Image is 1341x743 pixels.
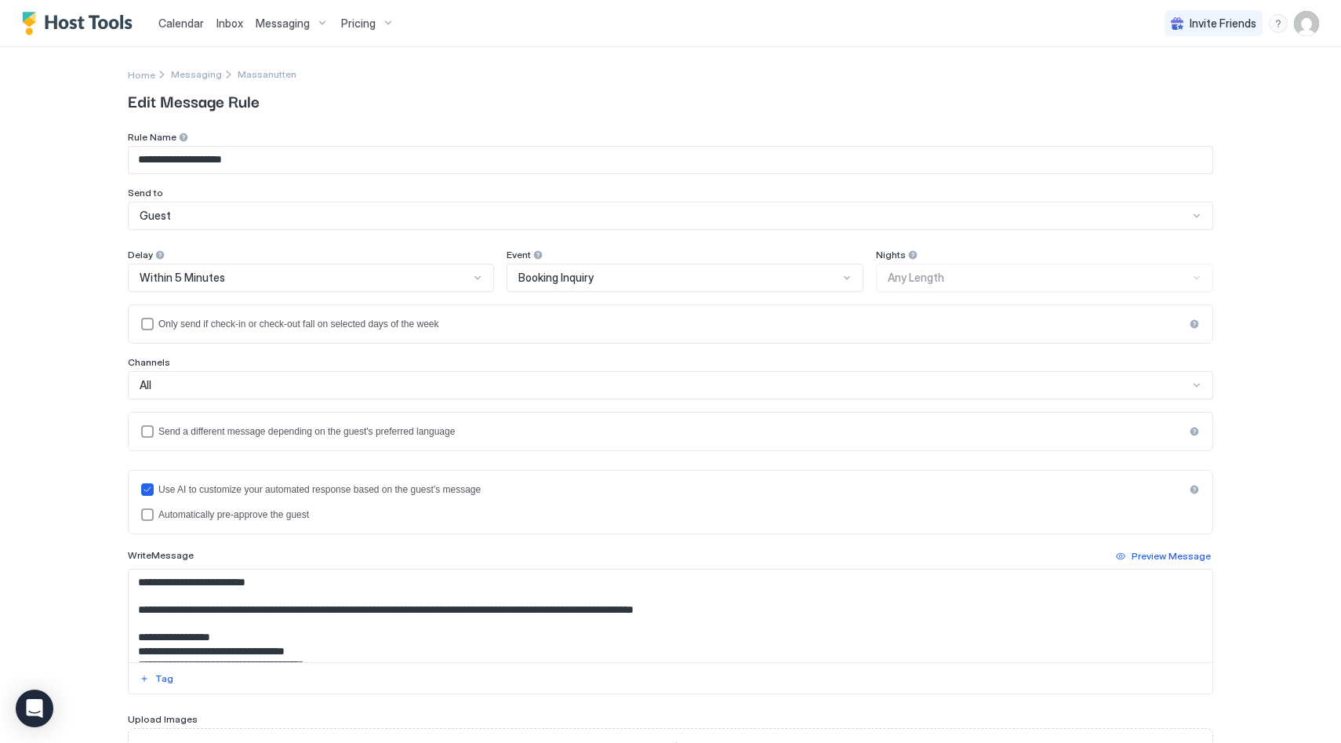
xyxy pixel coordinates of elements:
[128,549,194,561] span: Write Message
[128,69,155,81] span: Home
[140,209,171,223] span: Guest
[171,68,222,80] div: Breadcrumb
[158,15,204,31] a: Calendar
[141,483,1200,496] div: useAI
[158,426,1184,437] div: Send a different message depending on the guest's preferred language
[158,484,1184,495] div: Use AI to customize your automated response based on the guest's message
[141,318,1200,330] div: isLimited
[16,690,53,727] div: Open Intercom Messenger
[140,271,225,285] span: Within 5 Minutes
[129,570,1212,662] textarea: Input Field
[128,66,155,82] a: Home
[141,508,1200,521] div: preapprove
[155,672,173,686] div: Tag
[128,187,163,198] span: Send to
[171,68,222,80] span: Messaging
[1294,11,1319,36] div: User profile
[128,249,153,260] span: Delay
[876,249,906,260] span: Nights
[129,147,1212,173] input: Input Field
[1132,549,1211,563] div: Preview Message
[128,66,155,82] div: Breadcrumb
[128,131,176,143] span: Rule Name
[128,356,170,368] span: Channels
[158,319,1184,330] div: Only send if check-in or check-out fall on selected days of the week
[158,509,1200,520] div: Automatically pre-approve the guest
[128,89,1213,112] span: Edit Message Rule
[256,16,310,31] span: Messaging
[137,669,176,688] button: Tag
[507,249,531,260] span: Event
[238,68,296,80] span: Breadcrumb
[216,16,243,30] span: Inbox
[216,15,243,31] a: Inbox
[128,713,198,725] span: Upload Images
[341,16,376,31] span: Pricing
[518,271,594,285] span: Booking Inquiry
[140,378,151,392] span: All
[1114,547,1213,566] button: Preview Message
[1190,16,1256,31] span: Invite Friends
[158,16,204,30] span: Calendar
[1269,14,1288,33] div: menu
[22,12,140,35] a: Host Tools Logo
[141,425,1200,438] div: languagesEnabled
